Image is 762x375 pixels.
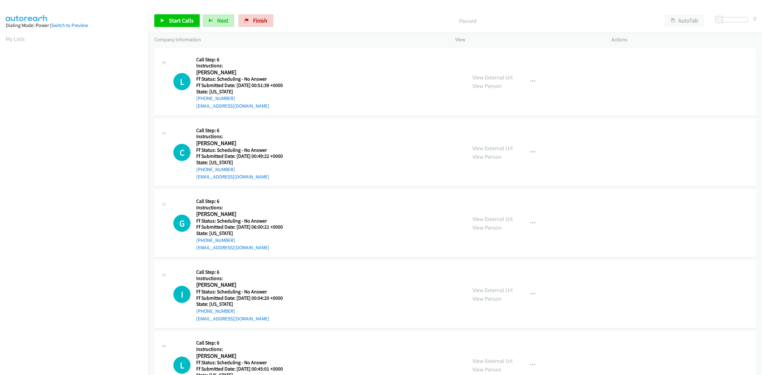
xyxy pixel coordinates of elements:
[472,144,513,152] a: View External Url
[472,74,513,81] a: View External Url
[472,82,502,90] a: View Person
[196,352,291,360] h2: [PERSON_NAME]
[196,57,291,63] h5: Call Step: 6
[472,357,513,365] a: View External Url
[612,36,756,44] p: Actions
[196,211,291,218] h2: [PERSON_NAME]
[472,224,502,231] a: View Person
[173,286,190,303] div: The call is yet to be attempted
[173,73,190,90] div: The call is yet to be attempted
[196,218,291,224] h5: Ff Status: Scheduling - No Answer
[196,308,235,314] a: [PHONE_NUMBER]
[173,357,190,374] h1: L
[472,215,513,223] a: View External Url
[472,286,513,294] a: View External Url
[196,159,291,166] h5: State: [US_STATE]
[6,49,149,351] iframe: Dialpad
[196,198,291,204] h5: Call Step: 6
[196,89,291,95] h5: State: [US_STATE]
[173,357,190,374] div: The call is yet to be attempted
[196,63,291,69] h5: Instructions:
[173,215,190,232] h1: G
[203,14,234,27] button: Next
[196,346,291,352] h5: Instructions:
[154,14,200,27] a: Start Calls
[253,17,267,24] span: Finish
[196,174,269,180] a: [EMAIL_ADDRESS][DOMAIN_NAME]
[196,166,235,172] a: [PHONE_NUMBER]
[173,215,190,232] div: The call is yet to be attempted
[196,76,291,82] h5: Ff Status: Scheduling - No Answer
[238,14,273,27] a: Finish
[217,17,228,24] span: Next
[196,82,291,89] h5: Ff Submitted Date: [DATE] 00:51:39 +0000
[196,275,291,282] h5: Instructions:
[472,153,502,160] a: View Person
[455,36,600,44] p: View
[196,237,235,243] a: [PHONE_NUMBER]
[173,144,190,161] div: The call is yet to be attempted
[6,35,25,43] a: My Lists
[719,17,748,22] div: Delay between calls (in seconds)
[196,366,291,372] h5: Ff Submitted Date: [DATE] 00:45:01 +0000
[196,140,291,147] h2: [PERSON_NAME]
[196,289,291,295] h5: Ff Status: Scheduling - No Answer
[196,359,291,366] h5: Ff Status: Scheduling - No Answer
[196,340,291,346] h5: Call Step: 6
[472,295,502,302] a: View Person
[196,204,291,211] h5: Instructions:
[173,144,190,161] h1: C
[196,153,291,159] h5: Ff Submitted Date: [DATE] 00:49:22 +0000
[169,17,194,24] span: Start Calls
[196,127,291,134] h5: Call Step: 6
[51,22,88,28] a: Switch to Preview
[472,366,502,373] a: View Person
[196,147,291,153] h5: Ff Status: Scheduling - No Answer
[282,17,653,25] p: Paused
[196,281,291,289] h2: [PERSON_NAME]
[196,133,291,140] h5: Instructions:
[196,230,291,237] h5: State: [US_STATE]
[196,269,291,275] h5: Call Step: 6
[196,224,291,230] h5: Ff Submitted Date: [DATE] 06:00:21 +0000
[196,301,291,307] h5: State: [US_STATE]
[196,103,269,109] a: [EMAIL_ADDRESS][DOMAIN_NAME]
[196,69,291,76] h2: [PERSON_NAME]
[173,73,190,90] h1: L
[196,295,291,301] h5: Ff Submitted Date: [DATE] 00:04:20 +0000
[196,244,269,251] a: [EMAIL_ADDRESS][DOMAIN_NAME]
[753,14,756,23] div: 0
[173,286,190,303] h1: I
[196,95,235,101] a: [PHONE_NUMBER]
[154,36,444,44] p: Company Information
[665,14,704,27] button: AutoTab
[6,22,143,29] div: Dialing Mode: Power |
[196,316,269,322] a: [EMAIL_ADDRESS][DOMAIN_NAME]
